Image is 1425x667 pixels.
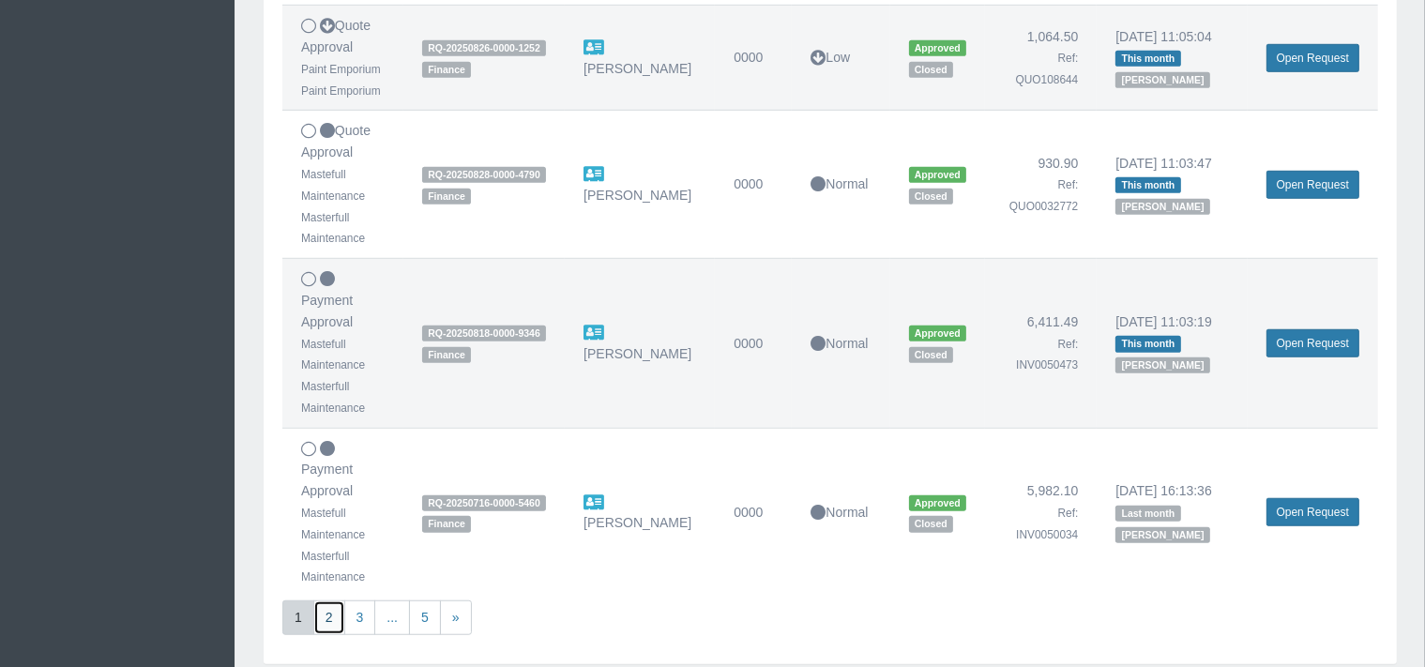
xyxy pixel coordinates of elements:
[1115,527,1210,543] span: [PERSON_NAME]
[715,6,792,111] td: 0000
[422,62,471,78] span: Finance
[1115,72,1210,88] span: [PERSON_NAME]
[1115,357,1210,373] span: [PERSON_NAME]
[909,189,954,205] span: Closed
[715,111,792,259] td: 0000
[301,84,381,98] small: Paint Emporium
[301,507,365,541] small: Mastefull Maintenance
[985,428,1097,597] td: 5,982.10
[374,600,410,635] a: ...
[1115,199,1210,215] span: [PERSON_NAME]
[282,259,403,429] td: Payment Approval
[422,189,471,205] span: Finance
[422,516,471,532] span: Finance
[282,111,403,259] td: Quote Approval
[715,259,792,429] td: 0000
[792,428,889,597] td: Normal
[715,428,792,597] td: 0000
[909,495,967,511] span: Approved
[909,347,954,363] span: Closed
[422,347,471,363] span: Finance
[1266,171,1359,199] a: Open Request
[565,428,715,597] td: [PERSON_NAME]
[792,111,889,259] td: Normal
[909,62,954,78] span: Closed
[1115,51,1180,67] span: This month
[565,6,715,111] td: [PERSON_NAME]
[985,6,1097,111] td: 1,064.50
[301,380,365,415] small: Masterfull Maintenance
[1266,498,1359,526] a: Open Request
[1097,259,1247,429] td: [DATE] 11:03:19
[1016,507,1078,541] small: Ref: INV0050034
[1266,44,1359,72] a: Open Request
[301,168,365,203] small: Mastefull Maintenance
[440,600,472,635] a: »
[282,428,403,597] td: Payment Approval
[909,167,967,183] span: Approved
[301,550,365,584] small: Masterfull Maintenance
[422,167,546,183] span: RQ-20250828-0000-4790
[1115,506,1180,522] span: Last month
[1097,6,1247,111] td: [DATE] 11:05:04
[909,40,967,56] span: Approved
[301,211,365,246] small: Masterfull Maintenance
[344,600,376,635] a: 3
[301,338,365,372] small: Mastefull Maintenance
[409,600,441,635] a: 5
[282,6,403,111] td: Quote Approval
[909,516,954,532] span: Closed
[565,259,715,429] td: [PERSON_NAME]
[792,6,889,111] td: Low
[1097,111,1247,259] td: [DATE] 11:03:47
[301,63,381,76] small: Paint Emporium
[985,111,1097,259] td: 930.90
[985,259,1097,429] td: 6,411.49
[313,600,345,635] a: 2
[1115,177,1180,193] span: This month
[1115,336,1180,352] span: This month
[792,259,889,429] td: Normal
[1266,329,1359,357] a: Open Request
[422,40,546,56] span: RQ-20250826-0000-1252
[282,600,314,635] span: 1
[422,326,546,341] span: RQ-20250818-0000-9346
[422,495,546,511] span: RQ-20250716-0000-5460
[909,326,967,341] span: Approved
[1097,428,1247,597] td: [DATE] 16:13:36
[565,111,715,259] td: [PERSON_NAME]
